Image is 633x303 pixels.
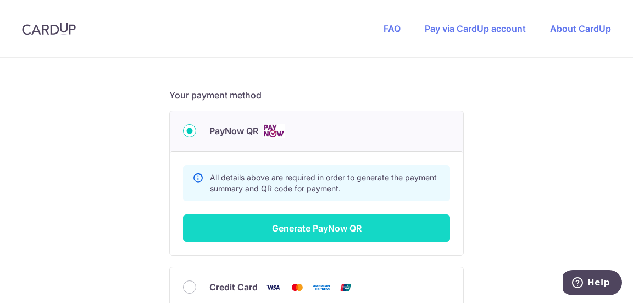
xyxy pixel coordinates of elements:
img: CardUp [22,22,76,35]
div: PayNow QR Cards logo [183,124,450,138]
img: Visa [262,280,284,294]
img: American Express [310,280,332,294]
iframe: Opens a widget where you can find more information [563,270,622,298]
a: About CardUp [550,23,611,34]
a: FAQ [384,23,401,34]
span: All details above are required in order to generate the payment summary and QR code for payment. [210,173,437,193]
a: Pay via CardUp account [425,23,526,34]
img: Cards logo [263,124,285,138]
button: Generate PayNow QR [183,214,450,242]
h5: Your payment method [169,89,464,102]
span: PayNow QR [209,124,258,137]
div: Credit Card Visa Mastercard American Express Union Pay [183,280,450,294]
img: Union Pay [335,280,357,294]
span: Credit Card [209,280,258,294]
img: Mastercard [286,280,308,294]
